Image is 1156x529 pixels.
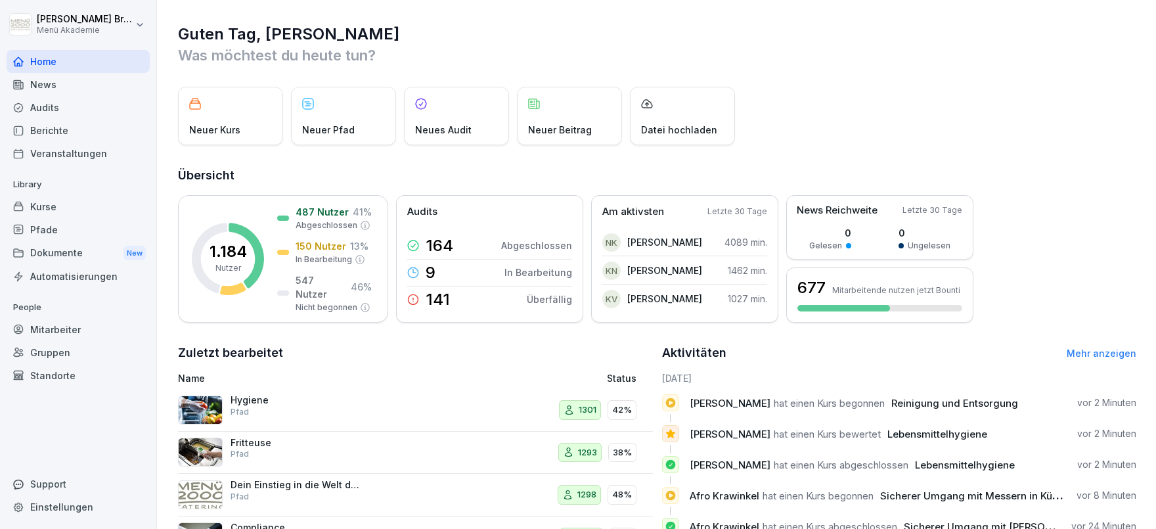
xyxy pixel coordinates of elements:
p: Gelesen [809,240,842,252]
a: Veranstaltungen [7,142,150,165]
p: Status [607,371,636,385]
h2: Übersicht [178,166,1136,185]
h2: Zuletzt bearbeitet [178,344,653,362]
a: Standorte [7,364,150,387]
p: 141 [426,292,450,308]
p: Name [178,371,474,385]
a: Berichte [7,119,150,142]
span: hat einen Kurs abgeschlossen [774,459,908,471]
div: NK [602,233,621,252]
p: [PERSON_NAME] [627,235,702,249]
p: [PERSON_NAME] [627,292,702,306]
p: vor 8 Minuten [1077,489,1136,502]
span: [PERSON_NAME] [690,397,770,409]
p: vor 2 Minuten [1077,396,1136,409]
a: Pfade [7,218,150,241]
p: Fritteuse [231,437,362,449]
h6: [DATE] [662,371,1137,385]
p: 547 Nutzer [296,273,347,301]
h3: 677 [797,277,826,299]
p: Pfad [231,448,249,460]
p: 1.184 [210,244,247,260]
p: Hygiene [231,394,362,406]
p: 1027 min. [728,292,767,306]
img: wqxkok33wadzd5klxy6nhlik.png [178,480,223,509]
p: 4089 min. [724,235,767,249]
p: Neuer Pfad [302,123,355,137]
a: Audits [7,96,150,119]
p: Pfad [231,406,249,418]
p: In Bearbeitung [504,265,572,279]
span: [PERSON_NAME] [690,428,770,440]
span: hat einen Kurs begonnen [763,490,874,502]
p: Letzte 30 Tage [902,204,962,216]
div: Support [7,472,150,495]
span: Reinigung und Entsorgung [891,397,1018,409]
p: Pfad [231,491,249,503]
p: [PERSON_NAME] Bruns [37,14,133,25]
span: Afro Krawinkel [690,490,759,502]
p: News Reichweite [797,203,878,218]
p: vor 2 Minuten [1077,427,1136,440]
p: Dein Einstieg in die Welt der Menü 2000 Akademie [231,479,362,491]
h2: Aktivitäten [662,344,726,362]
a: HygienePfad130142% [178,389,653,432]
p: Neuer Kurs [189,123,240,137]
p: 150 Nutzer [296,239,346,253]
span: Sicherer Umgang mit Messern in Küchen [880,490,1076,502]
p: 41 % [353,205,372,219]
a: FritteusePfad129338% [178,432,653,474]
div: Dokumente [7,241,150,265]
p: Neuer Beitrag [528,123,592,137]
p: Am aktivsten [602,204,664,219]
div: KN [602,262,621,280]
p: 1298 [577,488,596,501]
a: Dein Einstieg in die Welt der Menü 2000 AkademiePfad129848% [178,474,653,517]
p: Datei hochladen [641,123,717,137]
a: Einstellungen [7,495,150,518]
p: 38% [613,446,632,459]
a: Automatisierungen [7,265,150,288]
p: 42% [612,403,632,417]
p: 0 [809,226,851,240]
p: 9 [426,265,435,281]
p: Nutzer [215,262,241,274]
a: Mitarbeiter [7,318,150,341]
p: [PERSON_NAME] [627,264,702,277]
a: Gruppen [7,341,150,364]
span: hat einen Kurs bewertet [774,428,881,440]
a: Kurse [7,195,150,218]
a: Home [7,50,150,73]
p: Nicht begonnen [296,302,357,313]
a: DokumenteNew [7,241,150,265]
a: News [7,73,150,96]
p: 1301 [579,403,596,417]
p: Überfällig [527,292,572,306]
p: People [7,297,150,318]
p: 1293 [578,446,597,459]
p: Abgeschlossen [296,219,357,231]
h1: Guten Tag, [PERSON_NAME] [178,24,1136,45]
span: [PERSON_NAME] [690,459,770,471]
div: New [123,246,146,261]
p: 46 % [351,280,372,294]
span: Lebensmittelhygiene [915,459,1015,471]
img: pbizark1n1rfoj522dehoix3.png [178,438,223,467]
p: In Bearbeitung [296,254,352,265]
p: 48% [612,488,632,501]
p: Letzte 30 Tage [707,206,767,218]
img: l7j8ma1q6cu44qkpc9tlpgs1.png [178,396,223,425]
p: 1462 min. [728,264,767,277]
a: Mehr anzeigen [1067,348,1136,359]
p: Menü Akademie [37,26,133,35]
